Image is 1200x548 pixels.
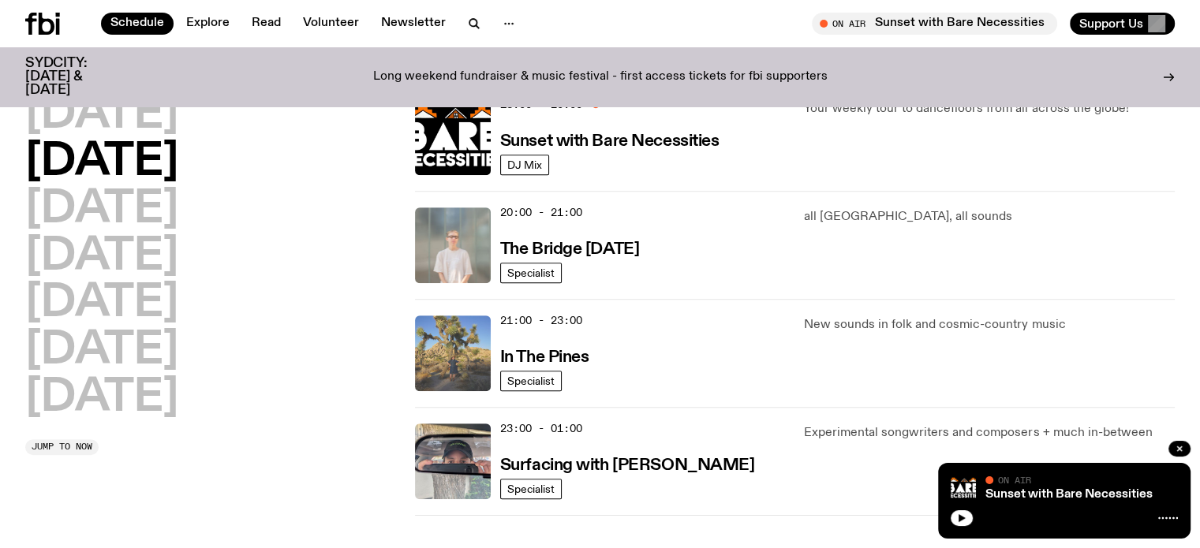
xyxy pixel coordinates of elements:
button: [DATE] [25,188,178,232]
span: Specialist [507,375,555,386]
a: Specialist [500,479,562,499]
p: Long weekend fundraiser & music festival - first access tickets for fbi supporters [373,70,828,84]
span: 21:00 - 23:00 [500,313,582,328]
a: DJ Mix [500,155,549,175]
a: Specialist [500,263,562,283]
h3: The Bridge [DATE] [500,241,640,258]
a: Sunset with Bare Necessities [985,488,1153,501]
button: [DATE] [25,93,178,137]
button: Support Us [1070,13,1175,35]
span: DJ Mix [507,158,542,170]
img: Mara stands in front of a frosted glass wall wearing a cream coloured t-shirt and black glasses. ... [415,207,491,283]
span: Specialist [507,267,555,278]
h3: SYDCITY: [DATE] & [DATE] [25,57,126,97]
p: Your weekly tour to dancefloors from all across the globe! [804,99,1175,118]
a: Surfacing with [PERSON_NAME] [500,454,755,474]
a: Specialist [500,371,562,391]
button: [DATE] [25,281,178,326]
button: [DATE] [25,329,178,373]
span: 23:00 - 01:00 [500,421,582,436]
h3: Sunset with Bare Necessities [500,133,720,150]
p: all [GEOGRAPHIC_DATA], all sounds [804,207,1175,226]
img: Bare Necessities [951,475,976,501]
span: On Air [998,475,1031,485]
a: Volunteer [293,13,368,35]
a: The Bridge [DATE] [500,238,640,258]
h3: Surfacing with [PERSON_NAME] [500,457,755,474]
a: Newsletter [372,13,455,35]
span: Support Us [1079,17,1143,31]
a: Read [242,13,290,35]
h3: In The Pines [500,349,589,366]
a: Schedule [101,13,174,35]
p: New sounds in folk and cosmic-country music [804,315,1175,334]
button: On AirSunset with Bare Necessities [812,13,1057,35]
a: Explore [177,13,239,35]
button: [DATE] [25,235,178,279]
span: 20:00 - 21:00 [500,205,582,220]
a: Sunset with Bare Necessities [500,130,720,150]
button: [DATE] [25,140,178,185]
img: Bare Necessities [415,99,491,175]
p: Experimental songwriters and composers + much in-between [804,423,1175,442]
button: [DATE] [25,376,178,420]
a: In The Pines [500,346,589,366]
button: Jump to now [25,439,99,455]
span: Jump to now [32,442,92,451]
span: Specialist [507,483,555,494]
img: Johanna stands in the middle distance amongst a desert scene with large cacti and trees. She is w... [415,315,491,391]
